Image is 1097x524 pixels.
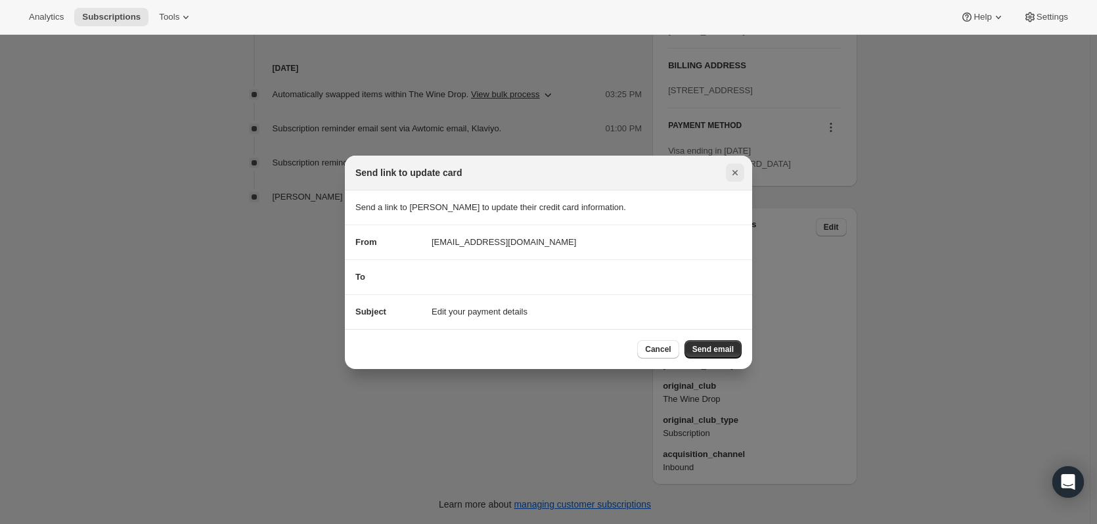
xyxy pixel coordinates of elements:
[159,12,179,22] span: Tools
[355,166,462,179] h2: Send link to update card
[74,8,148,26] button: Subscriptions
[432,236,576,249] span: [EMAIL_ADDRESS][DOMAIN_NAME]
[684,340,742,359] button: Send email
[29,12,64,22] span: Analytics
[355,201,742,214] p: Send a link to [PERSON_NAME] to update their credit card information.
[151,8,200,26] button: Tools
[1037,12,1068,22] span: Settings
[355,237,377,247] span: From
[692,344,734,355] span: Send email
[1016,8,1076,26] button: Settings
[637,340,679,359] button: Cancel
[1052,466,1084,498] div: Open Intercom Messenger
[726,164,744,182] button: Close
[355,272,365,282] span: To
[645,344,671,355] span: Cancel
[82,12,141,22] span: Subscriptions
[952,8,1012,26] button: Help
[21,8,72,26] button: Analytics
[974,12,991,22] span: Help
[432,305,527,318] span: Edit your payment details
[355,307,386,317] span: Subject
